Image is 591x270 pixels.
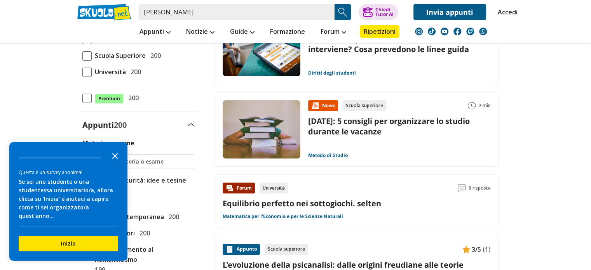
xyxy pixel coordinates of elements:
span: 200 [147,51,161,61]
img: Appunti contenuto [226,246,234,253]
span: Premium [95,94,124,104]
a: Accedi [498,4,514,20]
span: 200 [136,228,150,238]
div: Questa è un survey anonima! [19,169,118,176]
div: Se sei uno studente o una studentessa universitario/a, allora clicca su 'Inizia' e aiutaci a capi... [19,178,118,220]
span: 2 min [479,100,491,111]
img: tiktok [428,28,436,35]
a: Appunti [138,25,173,39]
img: Forum contenuto [226,184,234,192]
div: Università [260,183,288,193]
img: Appunti contenuto [462,246,470,253]
span: 200 [125,93,139,103]
a: Guide [228,25,256,39]
span: (1) [483,244,491,254]
a: Ripetizioni [360,25,399,38]
button: Search Button [335,4,351,20]
div: News [308,100,338,111]
span: Università [92,67,126,77]
a: [DATE]: 5 consigli per organizzare lo studio durante le vacanze [308,116,470,137]
img: News contenuto [311,102,319,110]
div: Appunto [223,244,260,255]
a: Invia appunti [413,4,486,20]
img: WhatsApp [479,28,487,35]
div: Chiedi Tutor AI [375,7,393,17]
a: Diritti degli studenti [308,70,356,76]
button: Inizia [19,236,118,251]
a: Equilibrio perfetto nei sottogiochi. selten [223,198,381,209]
div: Scuola superiore [265,244,308,255]
span: Tesina maturità: idee e tesine svolte [92,175,194,195]
input: Cerca appunti, riassunti o versioni [139,4,335,20]
div: Scuola superiore [343,100,386,111]
button: ChiediTutor AI [359,4,398,20]
span: 200 [166,212,179,222]
img: Immagine news [223,18,300,76]
img: youtube [441,28,448,35]
img: Commenti lettura [458,184,465,192]
img: facebook [453,28,461,35]
a: Notizie [184,25,216,39]
img: Apri e chiudi sezione [188,123,194,126]
a: Forum [319,25,348,39]
img: Cerca appunti, riassunti o versioni [337,6,349,18]
div: Survey [9,142,127,261]
input: Ricerca materia o esame [96,158,190,165]
img: Immagine news [223,100,300,159]
span: Dal Rinascimento al Romanticismo [92,244,194,265]
label: Materia o esame [82,139,134,147]
img: instagram [415,28,423,35]
a: Formazione [268,25,307,39]
span: 200 [114,120,127,130]
span: 200 [127,67,141,77]
span: 0 risposte [469,183,491,193]
img: Tempo lettura [468,102,476,110]
img: twitch [466,28,474,35]
span: Storia Contemporanea [92,212,164,222]
button: Close the survey [107,148,123,163]
a: Metodo di Studio [308,152,348,159]
div: Forum [223,183,255,193]
a: Bullismo e Cyberbullismo a scuola, come si interviene? Cosa prevedono le linee guida [308,33,472,54]
a: Matematica per l'Economia e per le Scienze Naturali [223,213,343,219]
span: 3/5 [472,244,481,254]
span: Scuola Superiore [92,51,146,61]
label: Appunti [82,120,127,130]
